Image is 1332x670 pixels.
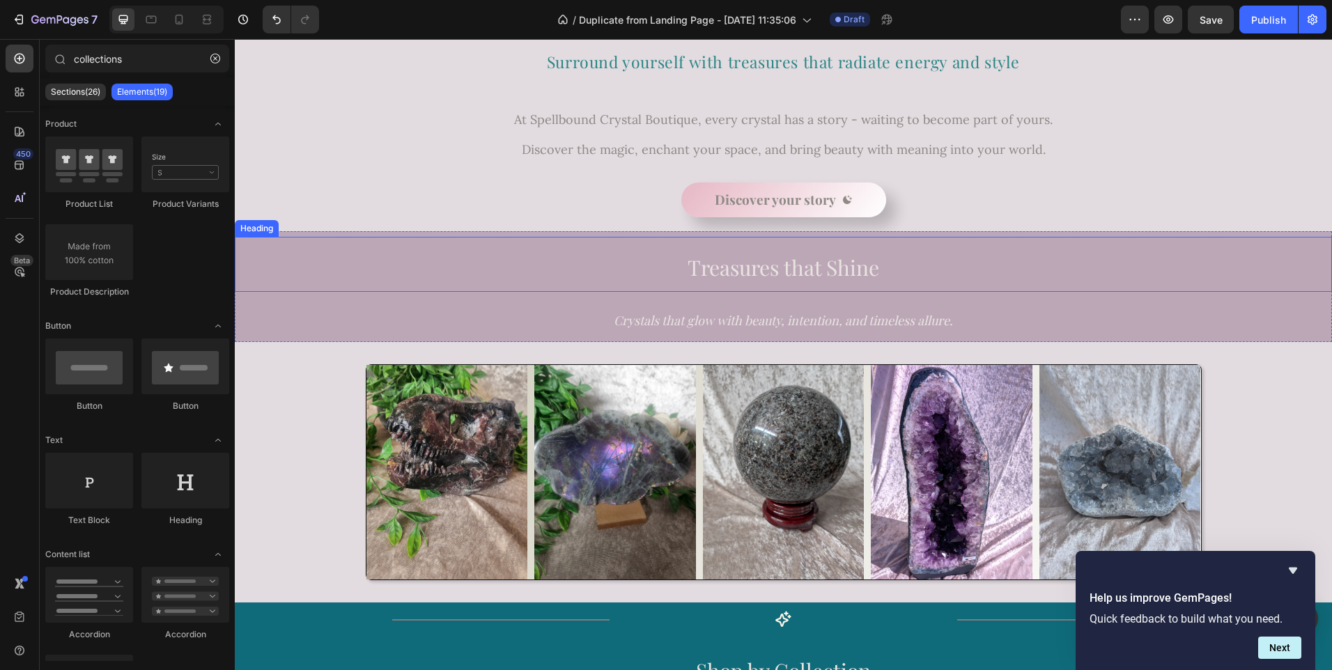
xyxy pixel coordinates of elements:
[235,39,1332,670] iframe: Design area
[141,628,229,641] div: Accordion
[844,13,865,26] span: Draft
[117,86,167,98] p: Elements(19)
[300,326,461,541] a: Labradorite Bowl – Shimmering Vessel of Protection & Intuition (616g)
[45,286,133,298] div: Product Description
[1090,612,1301,625] p: Quick feedback to build what you need.
[579,13,796,27] span: Duplicate from Landing Page - [DATE] 11:35:06
[1090,590,1301,607] h2: Help us improve GemPages!
[207,113,229,135] span: Toggle open
[141,198,229,210] div: Product Variants
[287,102,811,118] span: Discover the magic, enchant your space, and bring beauty with meaning into your world.
[45,400,133,412] div: Button
[132,326,293,541] a: Garnet in Arfvedsonite Dinosaur Skull – 2.1 kg
[132,326,293,541] img: Garnet in Arfvedsonite Dinosaur Skull 2.1kg – Crystal Carving
[45,628,133,641] div: Accordion
[480,151,601,169] span: Discover your story
[379,273,718,290] i: Crystals that glow with beauty, intention, and timeless allure.
[51,86,100,98] p: Sections(26)
[1200,14,1223,26] span: Save
[263,6,319,33] div: Undo/Redo
[45,548,90,561] span: Content list
[10,255,33,266] div: Beta
[1239,6,1298,33] button: Publish
[805,326,966,541] img: Large 4.7kg Celestite geode with sparkling sky-blue crystals inside a natural shell, crystal of p...
[1090,562,1301,659] div: Help us improve GemPages!
[45,118,77,130] span: Product
[1251,13,1286,27] div: Publish
[91,11,98,28] p: 7
[3,183,41,196] div: Heading
[300,326,461,541] img: Polished crystal with purple and green luster on a textured surface
[279,72,818,88] span: At Spellbound Crystal Boutique, every crystal has a story - waiting to become part of yours.
[468,326,630,541] img: Large polished Yooperlite sphere, 16kg uv reactive fluorescent stone
[45,514,133,527] div: Text Block
[461,618,636,646] span: Shop by Collection
[573,13,576,27] span: /
[45,434,63,446] span: Text
[13,148,33,159] div: 450
[45,320,71,332] span: Button
[141,400,229,412] div: Button
[468,326,630,541] a: Yooperlite Sphere – UV Reactive Crystal of Strength & Illumination (16kg)
[6,6,104,33] button: 7
[45,198,133,210] div: Product List
[636,326,798,541] a: Amethyst Cathedral 19.9kg | Tall Sparkling Purple Geode 53cm
[45,45,229,72] input: Search Sections & Elements
[805,326,966,541] a: Celestite Geode 4.7kg – Crystal of Serenity, Angelic Connection & Higher Awareness
[207,543,229,566] span: Toggle open
[1188,6,1234,33] button: Save
[207,429,229,451] span: Toggle open
[1258,637,1301,659] button: Next question
[141,514,229,527] div: Heading
[453,215,644,242] span: Treasures that Shine
[207,315,229,337] span: Toggle open
[636,326,798,541] img: Amethyst cathedral geode with deep purple crystals and sparkling lilac
[447,143,651,178] button: <p><span style="font-size:19px;">Discover your story</span></p>
[1285,562,1301,579] button: Hide survey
